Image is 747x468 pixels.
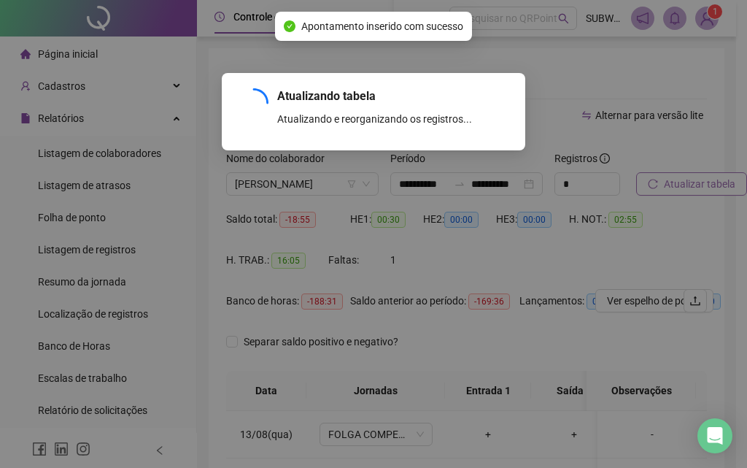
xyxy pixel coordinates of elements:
div: Atualizando tabela [277,88,508,105]
span: check-circle [284,20,295,32]
div: Atualizando e reorganizando os registros... [277,111,508,127]
span: loading [234,83,274,123]
span: Apontamento inserido com sucesso [301,18,463,34]
div: Open Intercom Messenger [697,418,732,453]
